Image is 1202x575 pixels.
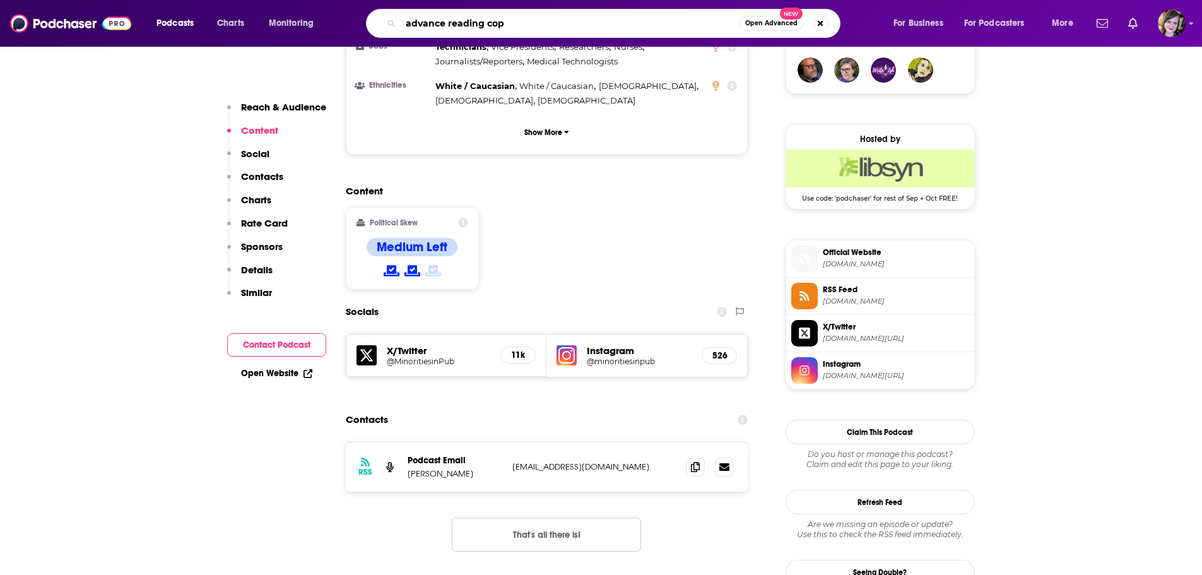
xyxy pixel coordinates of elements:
span: Official Website [823,247,969,258]
h2: Socials [346,300,379,324]
span: For Business [893,15,943,32]
a: Show notifications dropdown [1123,13,1143,34]
span: [DEMOGRAPHIC_DATA] [538,95,635,105]
p: Sponsors [241,240,283,252]
span: Researchers [559,42,609,52]
div: Claim and edit this page to your liking. [786,449,975,470]
button: Details [227,264,273,287]
span: , [614,40,644,54]
p: Details [241,264,273,276]
span: twitter.com/MinoritiesinPub [823,334,969,343]
p: Similar [241,287,272,299]
span: RSS Feed [823,284,969,295]
span: White / Caucasian [519,81,594,91]
button: Nothing here. [452,518,641,552]
span: New [780,8,803,20]
span: minoritiesinpublishing.libsyn.com [823,297,969,306]
span: , [435,79,517,93]
button: Similar [227,287,272,310]
button: Contact Podcast [227,333,326,357]
img: etoohey [908,57,933,83]
a: Show notifications dropdown [1092,13,1113,34]
h5: 526 [712,350,726,361]
p: Rate Card [241,217,288,229]
span: X/Twitter [823,321,969,333]
img: iconImage [557,345,577,365]
span: Technicians [435,42,486,52]
button: Refresh Feed [786,490,975,514]
button: open menu [885,13,959,33]
img: writeish [871,57,896,83]
span: , [559,40,611,54]
span: For Podcasters [964,15,1025,32]
div: Search podcasts, credits, & more... [378,9,852,38]
a: Official Website[DOMAIN_NAME] [791,246,969,272]
p: [EMAIL_ADDRESS][DOMAIN_NAME] [512,461,676,472]
span: Medical Technologists [527,56,618,66]
span: Nurses [614,42,642,52]
a: Open Website [241,368,312,379]
button: Claim This Podcast [786,420,975,444]
button: Charts [227,194,271,217]
img: User Profile [1158,9,1186,37]
img: GrantBarrett [798,57,823,83]
p: Social [241,148,269,160]
a: @minoritiesinpub [587,357,692,366]
h2: Political Skew [370,218,418,227]
div: Are we missing an episode or update? Use this to check the RSS feed immediately. [786,519,975,540]
button: open menu [260,13,330,33]
a: Instagram[DOMAIN_NAME][URL] [791,357,969,384]
span: Vice Presidents [491,42,554,52]
h4: Medium Left [377,239,447,255]
span: instagram.com/minoritiesinpub [823,371,969,381]
span: Use code: 'podchaser' for rest of Sep + Oct FREE! [786,187,974,203]
a: Libsyn Deal: Use code: 'podchaser' for rest of Sep + Oct FREE! [786,150,974,201]
span: , [435,40,488,54]
button: Open AdvancedNew [739,16,803,31]
p: Contacts [241,170,283,182]
span: [DEMOGRAPHIC_DATA] [599,81,697,91]
span: , [519,79,596,93]
p: Charts [241,194,271,206]
h2: Content [346,185,738,197]
h3: RSS [358,467,372,477]
p: Podcast Email [408,455,502,466]
span: minoritiesinpublishing.com [823,259,969,269]
a: sarahnicolas [834,57,859,83]
h5: X/Twitter [387,345,491,357]
span: , [491,40,556,54]
button: open menu [148,13,210,33]
h3: Ethnicities [356,81,430,90]
button: Social [227,148,269,171]
span: Charts [217,15,244,32]
button: Show More [356,121,738,144]
button: open menu [956,13,1043,33]
p: Reach & Audience [241,101,326,113]
a: RSS Feed[DOMAIN_NAME] [791,283,969,309]
span: , [599,79,698,93]
a: @MinoritiesinPub [387,357,491,366]
span: Journalists/Reporters [435,56,522,66]
div: Hosted by [786,134,974,145]
span: , [435,93,535,108]
button: Show profile menu [1158,9,1186,37]
button: Reach & Audience [227,101,326,124]
span: Do you host or manage this podcast? [786,449,975,459]
span: More [1052,15,1073,32]
span: White / Caucasian [435,81,515,91]
span: , [435,54,524,69]
span: Podcasts [156,15,194,32]
img: Libsyn Deal: Use code: 'podchaser' for rest of Sep + Oct FREE! [786,150,974,187]
button: Content [227,124,278,148]
h2: Contacts [346,408,388,432]
p: Content [241,124,278,136]
a: X/Twitter[DOMAIN_NAME][URL] [791,320,969,347]
img: Podchaser - Follow, Share and Rate Podcasts [10,11,131,35]
span: Instagram [823,359,969,370]
p: Show More [524,128,562,137]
